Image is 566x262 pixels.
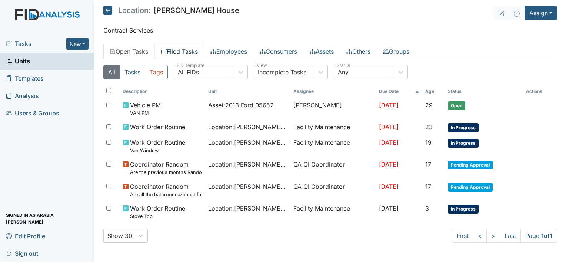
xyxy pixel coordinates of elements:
[452,229,473,243] a: First
[204,44,253,59] a: Employees
[130,101,161,117] span: Vehicle PM VAN PM
[6,248,38,259] span: Sign out
[208,204,288,213] span: Location : [PERSON_NAME] House
[379,161,399,168] span: [DATE]
[253,44,303,59] a: Consumers
[205,85,291,98] th: Toggle SortBy
[486,229,500,243] a: >
[103,6,239,15] h5: [PERSON_NAME] House
[448,101,465,110] span: Open
[379,205,399,212] span: [DATE]
[338,68,349,77] div: Any
[107,231,132,240] div: Show 30
[290,135,376,157] td: Facility Maintenance
[208,160,288,169] span: Location : [PERSON_NAME] House
[422,85,445,98] th: Toggle SortBy
[290,201,376,223] td: Facility Maintenance
[103,65,168,79] div: Type filter
[379,101,399,109] span: [DATE]
[103,26,557,35] p: Contract Services
[425,183,431,190] span: 17
[425,161,431,168] span: 17
[541,232,552,239] strong: 1 of 1
[120,65,145,79] button: Tasks
[66,38,89,50] button: New
[520,229,557,243] span: Page
[290,157,376,179] td: QA QI Coordinator
[6,230,45,242] span: Edit Profile
[425,123,433,131] span: 23
[290,98,376,120] td: [PERSON_NAME]
[6,73,44,84] span: Templates
[208,138,288,147] span: Location : [PERSON_NAME] House
[130,110,161,117] small: VAN PM
[145,65,168,79] button: Tags
[103,65,557,243] div: Open Tasks
[130,213,185,220] small: Stove Top
[6,108,59,119] span: Users & Groups
[6,39,66,48] a: Tasks
[473,229,487,243] a: <
[379,183,399,190] span: [DATE]
[120,85,205,98] th: Toggle SortBy
[130,182,202,198] span: Coordinator Random Are all the bathroom exhaust fan covers clean and dust free?
[525,6,557,20] button: Assign
[290,179,376,201] td: QA QI Coordinator
[154,44,204,59] a: Filed Tasks
[452,229,557,243] nav: task-pagination
[130,160,202,176] span: Coordinator Random Are the previous months Random Inspections completed?
[130,191,202,198] small: Are all the bathroom exhaust fan covers clean and dust free?
[106,88,111,93] input: Toggle All Rows Selected
[178,68,199,77] div: All FIDs
[208,101,274,110] span: Asset : 2013 Ford 05652
[425,205,429,212] span: 3
[258,68,306,77] div: Incomplete Tasks
[130,204,185,220] span: Work Order Routine Stove Top
[377,44,416,59] a: Groups
[208,182,288,191] span: Location : [PERSON_NAME] House
[448,123,479,132] span: In Progress
[303,44,340,59] a: Assets
[448,183,493,192] span: Pending Approval
[6,213,89,224] span: Signed in as Arabia [PERSON_NAME]
[448,161,493,169] span: Pending Approval
[425,139,432,146] span: 19
[523,85,557,98] th: Actions
[448,139,479,148] span: In Progress
[500,229,521,243] a: Last
[208,122,288,131] span: Location : [PERSON_NAME] House
[340,44,377,59] a: Others
[290,120,376,135] td: Facility Maintenance
[379,139,399,146] span: [DATE]
[445,85,523,98] th: Toggle SortBy
[103,44,154,59] a: Open Tasks
[130,169,202,176] small: Are the previous months Random Inspections completed?
[130,138,185,154] span: Work Order Routine Van Window
[6,90,39,102] span: Analysis
[103,65,120,79] button: All
[379,123,399,131] span: [DATE]
[425,101,433,109] span: 29
[448,205,479,214] span: In Progress
[376,85,422,98] th: Toggle SortBy
[118,7,151,14] span: Location:
[6,56,30,67] span: Units
[290,85,376,98] th: Assignee
[130,122,185,131] span: Work Order Routine
[130,147,185,154] small: Van Window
